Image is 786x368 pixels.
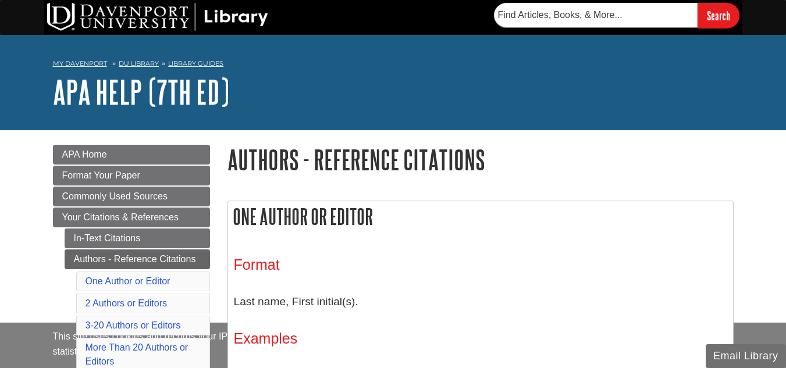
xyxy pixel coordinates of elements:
[65,228,210,248] a: In-Text Citations
[168,59,223,67] a: Library Guides
[494,3,698,27] input: Find Articles, Books, & More...
[53,59,107,69] a: My Davenport
[234,285,727,319] p: Last name, First initial(s).
[65,249,210,269] a: Authors - Reference Citations
[234,256,727,273] h3: Format
[86,342,189,366] a: More Than 20 Authors or Editors
[47,3,268,31] img: DU Library
[494,3,739,28] form: Searches DU Library's articles, books, and more
[62,212,179,222] span: Your Citations & References
[86,298,168,308] a: 2 Authors or Editors
[234,330,727,347] h3: Examples
[53,74,229,110] a: APA Help (7th Ed)
[706,344,786,368] button: Email Library
[53,166,210,185] a: Format Your Paper
[62,170,140,180] span: Format Your Paper
[227,145,734,174] h1: Authors - Reference Citations
[86,320,181,330] a: 3-20 Authors or Editors
[53,145,210,165] a: APA Home
[53,187,210,206] a: Commonly Used Sources
[228,201,733,232] h2: One Author or Editor
[698,3,739,28] input: Search
[119,59,159,67] a: DU Library
[53,208,210,227] a: Your Citations & References
[86,276,170,286] a: One Author or Editor
[53,56,734,74] nav: breadcrumb
[62,149,107,159] span: APA Home
[62,191,168,201] span: Commonly Used Sources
